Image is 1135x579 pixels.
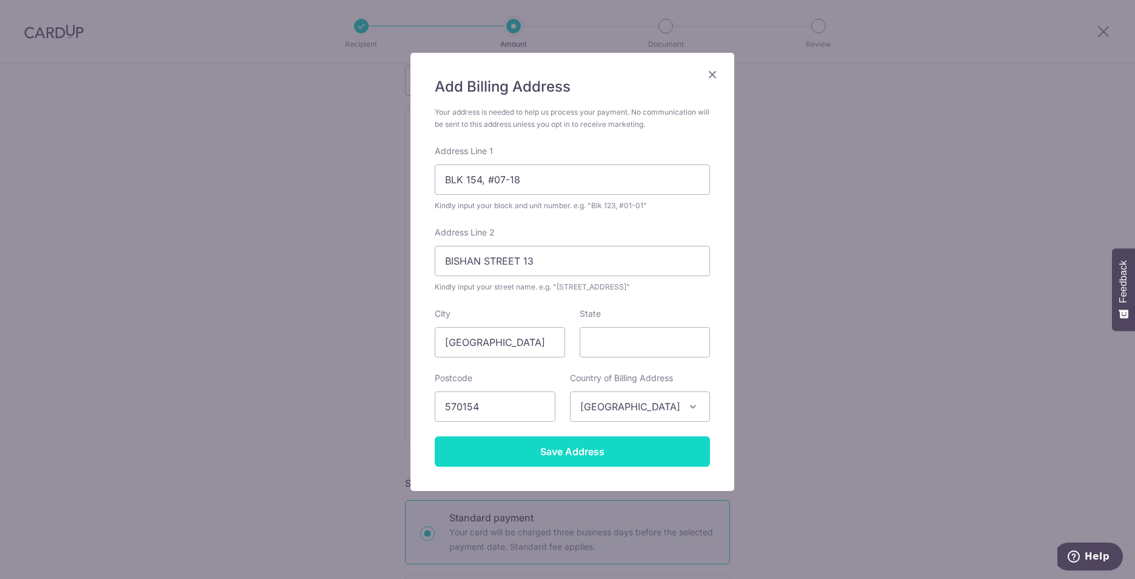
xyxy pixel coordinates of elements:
label: State [580,308,601,320]
div: Kindly input your street name. e.g. "[STREET_ADDRESS]" [435,281,710,293]
h5: Add Billing Address [435,77,710,96]
span: Singapore [571,392,709,421]
label: Country of Billing Address [570,372,673,384]
div: Your address is needed to help us process your payment. No communication will be sent to this add... [435,106,710,130]
div: Kindly input your block and unit number. e.g. "Blk 123, #01-01" [435,200,710,212]
label: City [435,308,450,320]
label: Postcode [435,372,472,384]
input: Save Address [435,436,710,467]
iframe: Opens a widget where you can find more information [1057,543,1123,573]
button: Close [705,67,720,82]
span: Feedback [1118,260,1129,303]
button: Feedback - Show survey [1112,248,1135,331]
span: Singapore [570,391,710,422]
label: Address Line 2 [435,226,495,239]
label: Address Line 1 [435,145,493,157]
